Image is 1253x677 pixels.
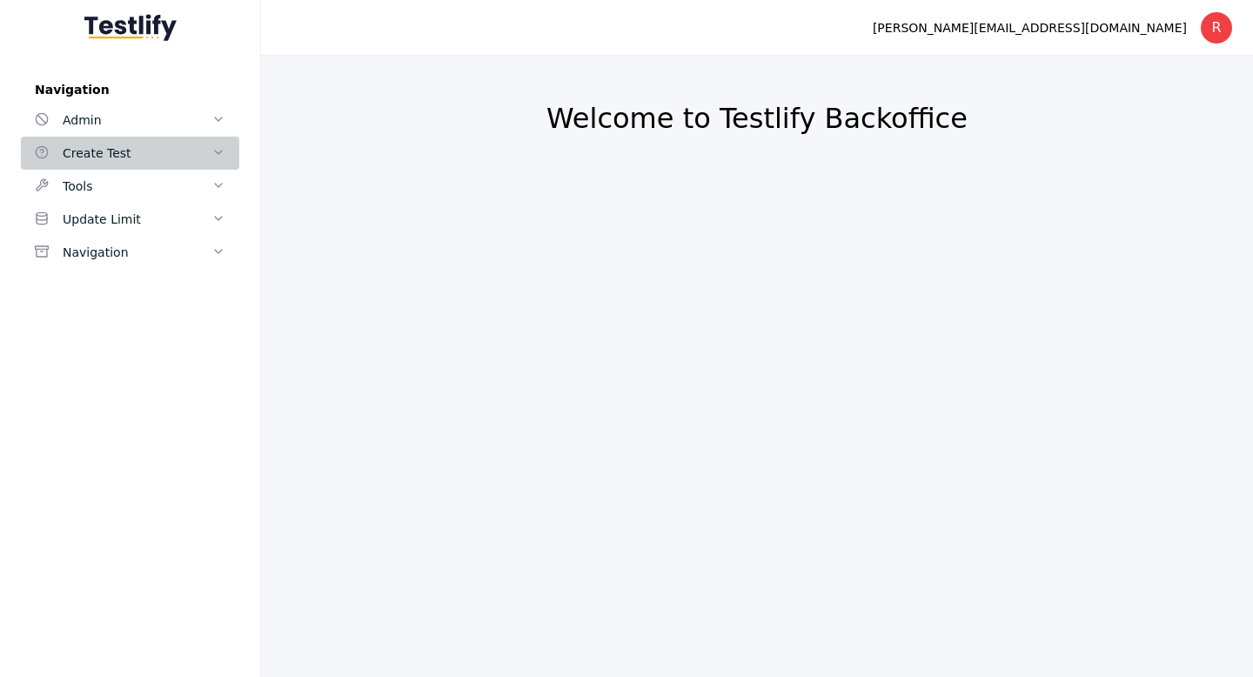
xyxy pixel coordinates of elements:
[84,14,177,41] img: Testlify - Backoffice
[63,143,211,164] div: Create Test
[63,209,211,230] div: Update Limit
[21,83,239,97] label: Navigation
[303,101,1211,136] h2: Welcome to Testlify Backoffice
[63,242,211,263] div: Navigation
[63,176,211,197] div: Tools
[873,17,1187,38] div: [PERSON_NAME][EMAIL_ADDRESS][DOMAIN_NAME]
[63,110,211,131] div: Admin
[1201,12,1232,44] div: R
